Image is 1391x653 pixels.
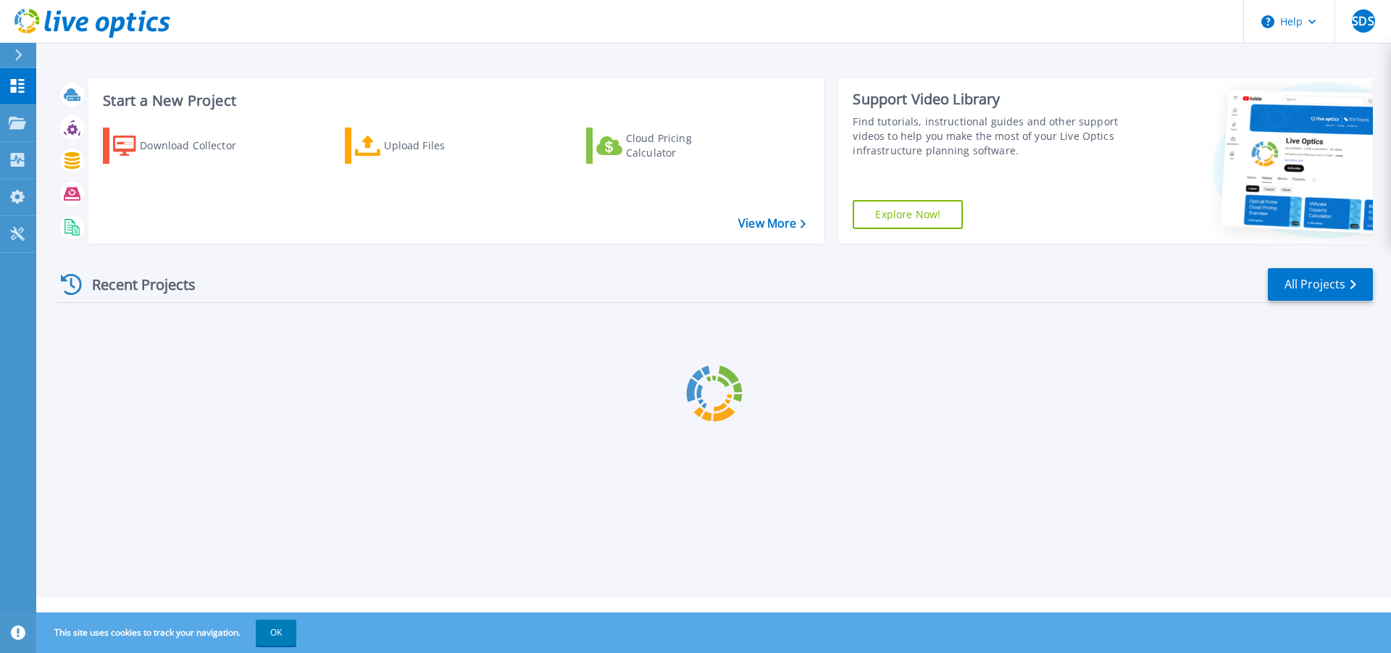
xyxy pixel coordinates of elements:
div: Find tutorials, instructional guides and other support videos to help you make the most of your L... [853,115,1125,158]
h3: Start a New Project [103,93,806,109]
button: OK [256,620,296,646]
div: Download Collector [140,131,256,160]
a: Explore Now! [853,200,963,229]
div: Upload Files [384,131,500,160]
a: Upload Files [345,128,506,164]
a: Download Collector [103,128,264,164]
div: Cloud Pricing Calculator [626,131,742,160]
div: Support Video Library [853,90,1125,109]
span: This site uses cookies to track your navigation. [40,620,296,646]
div: Recent Projects [56,267,215,302]
a: View More [738,217,806,230]
a: All Projects [1268,268,1373,301]
span: SDS [1352,15,1374,27]
a: Cloud Pricing Calculator [586,128,748,164]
